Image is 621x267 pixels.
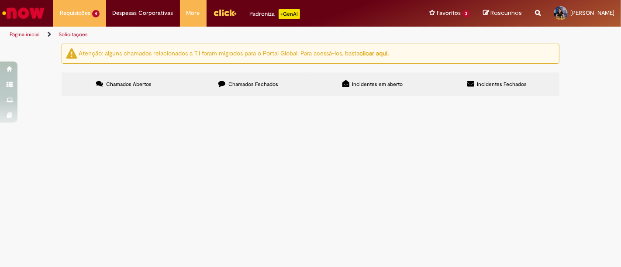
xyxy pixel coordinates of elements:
[10,31,40,38] a: Página inicial
[250,9,300,19] div: Padroniza
[279,9,300,19] p: +GenAi
[186,9,200,17] span: More
[92,10,100,17] span: 4
[570,9,614,17] span: [PERSON_NAME]
[437,9,461,17] span: Favoritos
[213,6,237,19] img: click_logo_yellow_360x200.png
[462,10,470,17] span: 3
[106,81,152,88] span: Chamados Abertos
[359,49,389,57] a: clicar aqui.
[60,9,90,17] span: Requisições
[1,4,46,22] img: ServiceNow
[59,31,88,38] a: Solicitações
[228,81,278,88] span: Chamados Fechados
[7,27,407,43] ul: Trilhas de página
[113,9,173,17] span: Despesas Corporativas
[352,81,403,88] span: Incidentes em aberto
[490,9,522,17] span: Rascunhos
[483,9,522,17] a: Rascunhos
[79,49,389,57] ng-bind-html: Atenção: alguns chamados relacionados a T.I foram migrados para o Portal Global. Para acessá-los,...
[477,81,527,88] span: Incidentes Fechados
